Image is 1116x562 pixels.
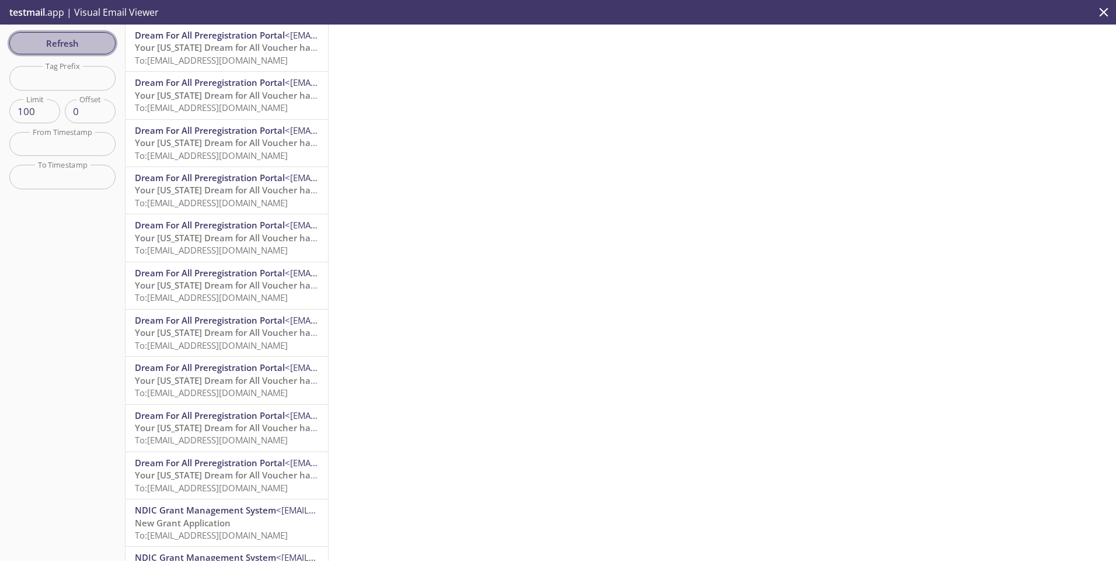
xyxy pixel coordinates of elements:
[135,434,288,446] span: To: [EMAIL_ADDRESS][DOMAIN_NAME]
[135,482,288,494] span: To: [EMAIL_ADDRESS][DOMAIN_NAME]
[135,314,285,326] span: Dream For All Preregistration Portal
[135,244,288,256] span: To: [EMAIL_ADDRESS][DOMAIN_NAME]
[125,452,328,499] div: Dream For All Preregistration Portal<[EMAIL_ADDRESS][DOMAIN_NAME]>Your [US_STATE] Dream for All V...
[125,25,328,71] div: Dream For All Preregistration Portal<[EMAIL_ADDRESS][DOMAIN_NAME]>Your [US_STATE] Dream for All V...
[135,267,285,279] span: Dream For All Preregistration Portal
[135,54,288,66] span: To: [EMAIL_ADDRESS][DOMAIN_NAME]
[135,529,288,541] span: To: [EMAIL_ADDRESS][DOMAIN_NAME]
[135,184,371,196] span: Your [US_STATE] Dream for All Voucher has been Issued!
[125,72,328,119] div: Dream For All Preregistration Portal<[EMAIL_ADDRESS][DOMAIN_NAME]>Your [US_STATE] Dream for All V...
[135,197,288,209] span: To: [EMAIL_ADDRESS][DOMAIN_NAME]
[125,357,328,404] div: Dream For All Preregistration Portal<[EMAIL_ADDRESS][DOMAIN_NAME]>Your [US_STATE] Dream for All V...
[135,77,285,88] span: Dream For All Preregistration Portal
[19,36,106,51] span: Refresh
[285,29,436,41] span: <[EMAIL_ADDRESS][DOMAIN_NAME]>
[135,232,371,244] span: Your [US_STATE] Dream for All Voucher has been Issued!
[135,89,371,101] span: Your [US_STATE] Dream for All Voucher has been Issued!
[135,339,288,351] span: To: [EMAIL_ADDRESS][DOMAIN_NAME]
[285,219,436,231] span: <[EMAIL_ADDRESS][DOMAIN_NAME]>
[125,167,328,214] div: Dream For All Preregistration Portal<[EMAIL_ADDRESS][DOMAIN_NAME]>Your [US_STATE] Dream for All V...
[125,120,328,166] div: Dream For All Preregistration Portal<[EMAIL_ADDRESS][DOMAIN_NAME]>Your [US_STATE] Dream for All V...
[285,362,436,373] span: <[EMAIL_ADDRESS][DOMAIN_NAME]>
[135,327,371,338] span: Your [US_STATE] Dream for All Voucher has been Issued!
[285,124,436,136] span: <[EMAIL_ADDRESS][DOMAIN_NAME]>
[135,172,285,183] span: Dream For All Preregistration Portal
[135,362,285,373] span: Dream For All Preregistration Portal
[135,137,371,148] span: Your [US_STATE] Dream for All Voucher has been Issued!
[135,422,371,433] span: Your [US_STATE] Dream for All Voucher has been Issued!
[135,292,288,303] span: To: [EMAIL_ADDRESS][DOMAIN_NAME]
[135,41,371,53] span: Your [US_STATE] Dream for All Voucher has been Issued!
[135,504,276,516] span: NDIC Grant Management System
[285,457,436,469] span: <[EMAIL_ADDRESS][DOMAIN_NAME]>
[285,267,436,279] span: <[EMAIL_ADDRESS][DOMAIN_NAME]>
[276,504,427,516] span: <[EMAIL_ADDRESS][DOMAIN_NAME]>
[9,6,45,19] span: testmail
[285,314,436,326] span: <[EMAIL_ADDRESS][DOMAIN_NAME]>
[135,457,285,469] span: Dream For All Preregistration Portal
[135,374,371,386] span: Your [US_STATE] Dream for All Voucher has been Issued!
[135,29,285,41] span: Dream For All Preregistration Portal
[135,410,285,421] span: Dream For All Preregistration Portal
[135,387,288,398] span: To: [EMAIL_ADDRESS][DOMAIN_NAME]
[135,219,285,231] span: Dream For All Preregistration Portal
[285,410,436,421] span: <[EMAIL_ADDRESS][DOMAIN_NAME]>
[135,279,371,291] span: Your [US_STATE] Dream for All Voucher has been Issued!
[125,214,328,261] div: Dream For All Preregistration Portal<[EMAIL_ADDRESS][DOMAIN_NAME]>Your [US_STATE] Dream for All V...
[285,77,436,88] span: <[EMAIL_ADDRESS][DOMAIN_NAME]>
[285,172,436,183] span: <[EMAIL_ADDRESS][DOMAIN_NAME]>
[125,262,328,309] div: Dream For All Preregistration Portal<[EMAIL_ADDRESS][DOMAIN_NAME]>Your [US_STATE] Dream for All V...
[135,124,285,136] span: Dream For All Preregistration Portal
[135,150,288,161] span: To: [EMAIL_ADDRESS][DOMAIN_NAME]
[135,469,371,481] span: Your [US_STATE] Dream for All Voucher has been Issued!
[125,310,328,356] div: Dream For All Preregistration Portal<[EMAIL_ADDRESS][DOMAIN_NAME]>Your [US_STATE] Dream for All V...
[135,517,231,529] span: New Grant Application
[125,499,328,546] div: NDIC Grant Management System<[EMAIL_ADDRESS][DOMAIN_NAME]>New Grant ApplicationTo:[EMAIL_ADDRESS]...
[125,405,328,452] div: Dream For All Preregistration Portal<[EMAIL_ADDRESS][DOMAIN_NAME]>Your [US_STATE] Dream for All V...
[135,102,288,113] span: To: [EMAIL_ADDRESS][DOMAIN_NAME]
[9,32,116,54] button: Refresh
